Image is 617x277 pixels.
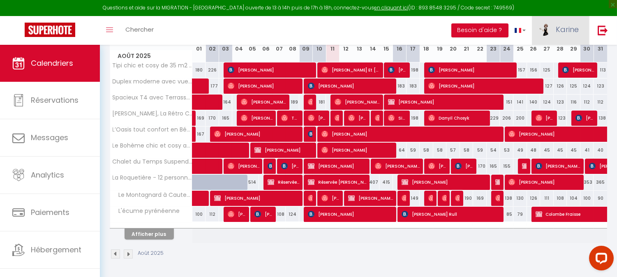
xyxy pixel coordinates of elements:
div: 108 [273,207,286,222]
img: logout [598,25,608,35]
span: [PERSON_NAME] [308,110,326,126]
span: Messages [31,132,68,143]
span: [PERSON_NAME] [308,190,312,206]
div: 90 [594,191,607,206]
span: Calendriers [31,58,73,68]
span: [PERSON_NAME] Et [PERSON_NAME] Et [PERSON_NAME] [321,62,380,78]
div: 79 [513,207,527,222]
span: [PERSON_NAME] [348,190,393,206]
div: 104 [567,191,580,206]
span: [PERSON_NAME] [228,158,259,174]
div: 49 [513,143,527,158]
span: [PERSON_NAME] [281,158,299,174]
div: 59 [473,143,487,158]
span: Hébergement [31,245,81,255]
span: Le Montagnard à Cauterets [111,191,194,200]
div: 123 [554,95,567,110]
div: 183 [407,78,420,94]
span: [PERSON_NAME] [495,190,500,206]
div: 108 [554,191,567,206]
div: 198 [407,62,420,78]
div: 45 [567,143,580,158]
span: [PERSON_NAME] [428,158,446,174]
button: Afficher plus [125,229,174,240]
span: [PERSON_NAME] [308,206,394,222]
div: 124 [286,207,299,222]
div: 156 [527,62,541,78]
span: Réservée [PERSON_NAME] [308,174,367,190]
div: 229 [487,111,500,126]
div: 48 [527,143,541,158]
div: 112 [594,95,607,110]
div: 181 [313,95,326,110]
div: 165 [487,159,500,174]
span: Karine [556,24,579,35]
div: 353 [580,175,594,190]
span: [PERSON_NAME] [228,206,246,222]
a: en cliquant ici [374,4,408,11]
div: 169 [473,191,487,206]
a: ... Karine [532,16,589,45]
span: [PERSON_NAME] [375,158,420,174]
div: 58 [433,143,447,158]
div: 45 [540,143,554,158]
div: 190 [460,191,474,206]
span: [PERSON_NAME] [575,110,594,126]
span: [PERSON_NAME] [375,110,379,126]
div: 365 [594,175,607,190]
span: [PERSON_NAME] [308,158,367,174]
div: 407 [366,175,380,190]
span: [PERSON_NAME] [228,78,300,94]
span: [PERSON_NAME] [495,174,500,190]
div: 100 [192,207,206,222]
div: 206 [500,111,513,126]
div: 170 [206,111,219,126]
div: 125 [567,78,580,94]
span: [PERSON_NAME] [321,142,394,158]
span: La Roquetière - 12 personnes [111,175,194,181]
div: 167 [192,127,206,142]
span: [PERSON_NAME] [241,94,286,110]
div: 138 [594,111,607,126]
span: [PERSON_NAME] [536,158,581,174]
span: [PERSON_NAME] [335,94,380,110]
span: Août 2025 [110,50,192,62]
img: Super Booking [25,23,75,37]
div: 415 [379,175,393,190]
iframe: LiveChat chat widget [582,242,617,277]
div: 124 [540,95,554,110]
span: [PERSON_NAME] [308,94,312,110]
span: Réservée [PERSON_NAME] [268,174,299,190]
span: [PERSON_NAME] [402,190,406,206]
span: [PERSON_NAME] [254,206,273,222]
div: 57 [446,143,460,158]
span: [PERSON_NAME] [214,126,300,142]
div: 59 [407,143,420,158]
div: 140 [527,95,541,110]
div: 64 [393,143,407,158]
div: 125 [540,62,554,78]
span: [PERSON_NAME] [321,126,502,142]
span: [PERSON_NAME] Et [442,190,446,206]
span: [PERSON_NAME] [428,62,514,78]
span: [PERSON_NAME] [214,190,300,206]
span: Réservations [31,95,79,105]
div: 123 [554,111,567,126]
span: Spacieux T4 avec Terrasses à Lons [111,95,194,101]
a: Chercher [119,16,160,45]
span: [PERSON_NAME] [241,110,273,126]
span: Analytics [31,170,64,180]
span: [PERSON_NAME] [348,110,366,126]
div: 100 [580,191,594,206]
div: 112 [580,95,594,110]
span: Tipi chic et cosy de 35 m2 à [GEOGRAPHIC_DATA] [111,62,194,69]
div: 54 [487,143,500,158]
div: 116 [567,95,580,110]
span: [PERSON_NAME] [536,110,554,126]
span: [PERSON_NAME] [388,94,501,110]
button: Besoin d'aide ? [451,23,508,37]
span: [PERSON_NAME] [321,190,340,206]
div: 155 [500,159,513,174]
div: 45 [554,143,567,158]
span: Sivagnanam Sri [388,110,406,126]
